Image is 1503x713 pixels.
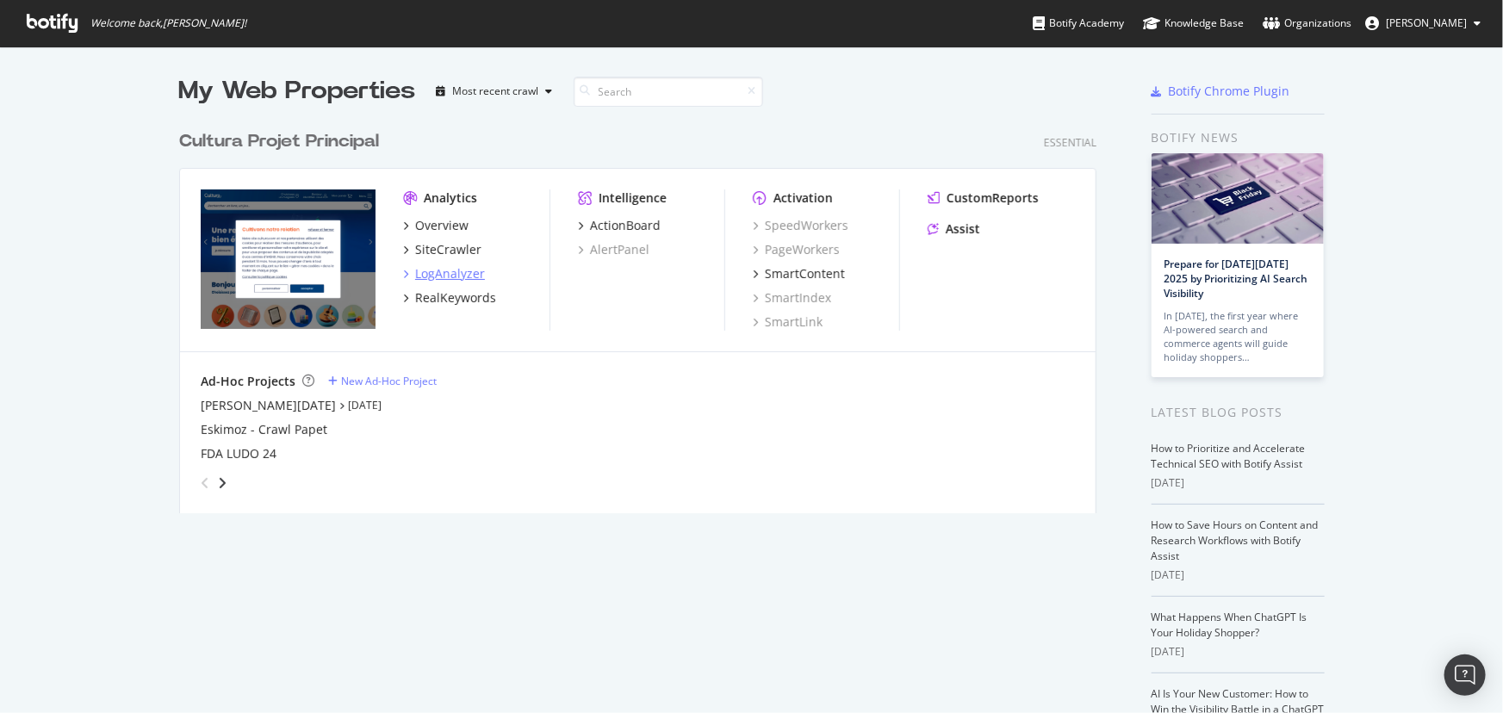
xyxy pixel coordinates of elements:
[403,265,485,282] a: LogAnalyzer
[1169,83,1290,100] div: Botify Chrome Plugin
[179,129,379,154] div: Cultura Projet Principal
[348,398,382,412] a: [DATE]
[415,265,485,282] div: LogAnalyzer
[1152,128,1325,147] div: Botify news
[578,241,649,258] a: AlertPanel
[415,217,469,234] div: Overview
[574,77,763,107] input: Search
[1152,567,1325,583] div: [DATE]
[753,265,845,282] a: SmartContent
[1152,475,1325,491] div: [DATE]
[1152,610,1307,640] a: What Happens When ChatGPT Is Your Holiday Shopper?
[753,313,823,331] a: SmartLink
[1152,403,1325,422] div: Latest Blog Posts
[201,421,327,438] a: Eskimoz - Crawl Papet
[1152,441,1306,471] a: How to Prioritize and Accelerate Technical SEO with Botify Assist
[453,86,539,96] div: Most recent crawl
[1143,15,1244,32] div: Knowledge Base
[1165,257,1308,301] a: Prepare for [DATE][DATE] 2025 by Prioritizing AI Search Visibility
[179,129,386,154] a: Cultura Projet Principal
[1351,9,1494,37] button: [PERSON_NAME]
[403,241,481,258] a: SiteCrawler
[415,289,496,307] div: RealKeywords
[179,74,416,108] div: My Web Properties
[753,217,848,234] a: SpeedWorkers
[90,16,246,30] span: Welcome back, [PERSON_NAME] !
[1263,15,1351,32] div: Organizations
[1386,15,1467,30] span: Antoine Séverine
[430,77,560,105] button: Most recent crawl
[194,469,216,497] div: angle-left
[201,397,336,414] a: [PERSON_NAME][DATE]
[1044,135,1096,150] div: Essential
[753,289,831,307] a: SmartIndex
[1152,518,1319,563] a: How to Save Hours on Content and Research Workflows with Botify Assist
[341,374,437,388] div: New Ad-Hoc Project
[1152,153,1324,244] img: Prepare for Black Friday 2025 by Prioritizing AI Search Visibility
[201,189,376,329] img: cultura.com
[415,241,481,258] div: SiteCrawler
[928,220,980,238] a: Assist
[1444,654,1486,696] div: Open Intercom Messenger
[201,445,276,462] a: FDA LUDO 24
[947,189,1039,207] div: CustomReports
[403,289,496,307] a: RealKeywords
[1152,644,1325,660] div: [DATE]
[773,189,833,207] div: Activation
[599,189,667,207] div: Intelligence
[765,265,845,282] div: SmartContent
[928,189,1039,207] a: CustomReports
[590,217,661,234] div: ActionBoard
[403,217,469,234] a: Overview
[1152,83,1290,100] a: Botify Chrome Plugin
[424,189,477,207] div: Analytics
[201,373,295,390] div: Ad-Hoc Projects
[946,220,980,238] div: Assist
[578,217,661,234] a: ActionBoard
[1165,309,1311,364] div: In [DATE], the first year where AI-powered search and commerce agents will guide holiday shoppers…
[216,474,228,492] div: angle-right
[328,374,437,388] a: New Ad-Hoc Project
[753,241,840,258] a: PageWorkers
[179,108,1110,513] div: grid
[1033,15,1124,32] div: Botify Academy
